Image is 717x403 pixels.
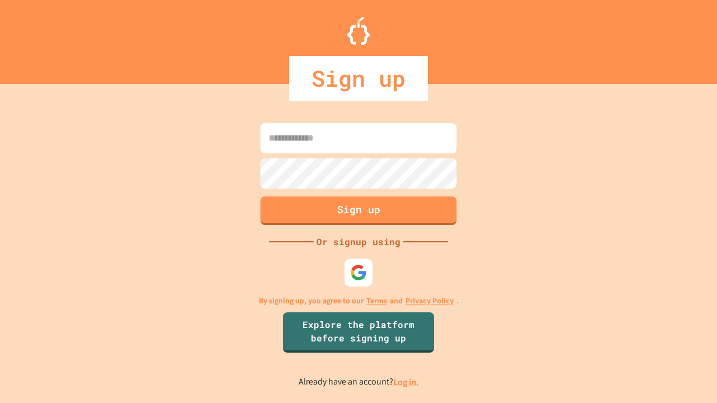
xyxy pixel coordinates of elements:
[260,196,457,225] button: Sign up
[406,295,454,307] a: Privacy Policy
[259,295,459,307] p: By signing up, you agree to our and .
[350,264,367,281] img: google-icon.svg
[393,376,419,388] a: Log in.
[347,17,370,45] img: Logo.svg
[289,56,428,101] div: Sign up
[314,235,403,249] div: Or signup using
[299,375,419,389] p: Already have an account?
[366,295,387,307] a: Terms
[283,312,434,353] a: Explore the platform before signing up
